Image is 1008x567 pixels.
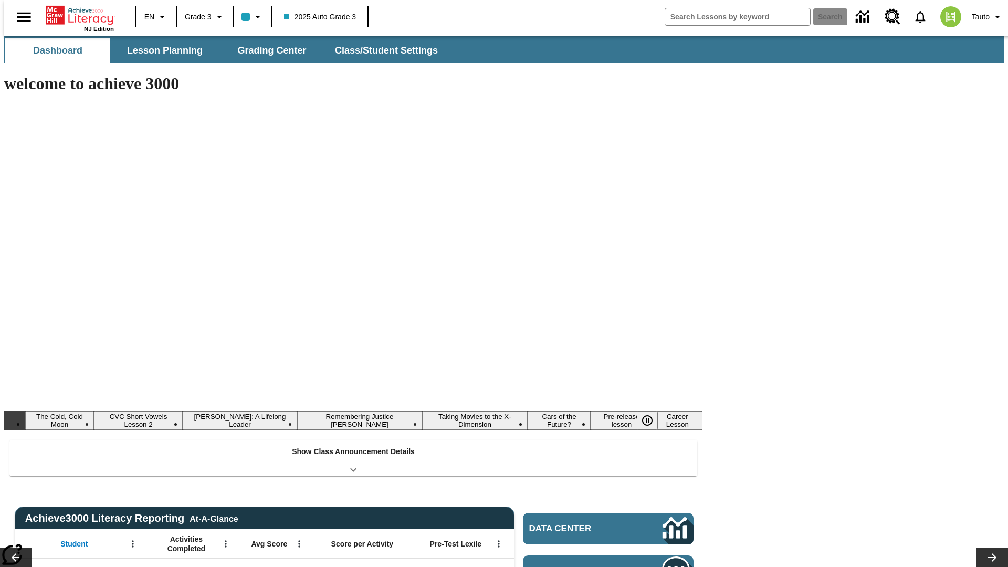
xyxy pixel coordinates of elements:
span: NJ Edition [84,26,114,32]
a: Notifications [907,3,934,30]
img: avatar image [940,6,961,27]
span: Score per Activity [331,539,394,549]
button: Dashboard [5,38,110,63]
span: Data Center [529,523,627,534]
a: Home [46,5,114,26]
button: Language: EN, Select a language [140,7,173,26]
button: Slide 5 Taking Movies to the X-Dimension [422,411,528,430]
button: Slide 7 Pre-release lesson [591,411,652,430]
div: At-A-Glance [190,512,238,524]
button: Slide 1 The Cold, Cold Moon [25,411,94,430]
button: Open side menu [8,2,39,33]
p: Show Class Announcement Details [292,446,415,457]
span: EN [144,12,154,23]
button: Open Menu [291,536,307,552]
button: Open Menu [218,536,234,552]
button: Select a new avatar [934,3,968,30]
span: 2025 Auto Grade 3 [284,12,356,23]
span: Avg Score [251,539,287,549]
a: Data Center [849,3,878,31]
button: Class color is light blue. Change class color [237,7,268,26]
button: Class/Student Settings [327,38,446,63]
div: SubNavbar [4,36,1004,63]
button: Profile/Settings [968,7,1008,26]
a: Data Center [523,513,694,544]
button: Lesson Planning [112,38,217,63]
h1: welcome to achieve 3000 [4,74,702,93]
a: Resource Center, Will open in new tab [878,3,907,31]
button: Slide 2 CVC Short Vowels Lesson 2 [94,411,183,430]
span: Activities Completed [152,534,221,553]
div: Home [46,4,114,32]
span: Pre-Test Lexile [430,539,482,549]
span: Grade 3 [185,12,212,23]
span: Student [60,539,88,549]
button: Open Menu [491,536,507,552]
span: Achieve3000 Literacy Reporting [25,512,238,524]
button: Slide 6 Cars of the Future? [528,411,591,430]
button: Slide 3 Dianne Feinstein: A Lifelong Leader [183,411,297,430]
button: Slide 8 Career Lesson [653,411,702,430]
button: Lesson carousel, Next [976,548,1008,567]
button: Pause [637,411,658,430]
span: Tauto [972,12,990,23]
div: Show Class Announcement Details [9,440,697,476]
div: Pause [637,411,668,430]
button: Grading Center [219,38,324,63]
button: Slide 4 Remembering Justice O'Connor [297,411,422,430]
div: SubNavbar [4,38,447,63]
button: Grade: Grade 3, Select a grade [181,7,230,26]
button: Open Menu [125,536,141,552]
input: search field [665,8,810,25]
